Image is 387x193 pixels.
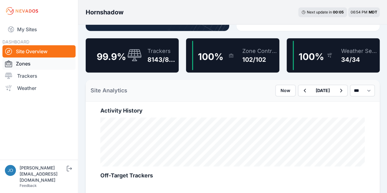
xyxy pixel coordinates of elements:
div: Zone Controllers [242,47,277,55]
button: Now [275,85,296,96]
a: Zones [2,58,76,70]
a: Trackers [2,70,76,82]
span: 99.9 % [97,51,126,62]
div: 00 : 05 [333,10,344,15]
span: Next update in [307,10,332,14]
h2: Site Analytics [91,86,127,95]
a: 100%Zone Controllers102/102 [186,38,279,72]
span: DASHBOARD [2,39,29,44]
a: 100%Weather Sensors34/34 [287,38,380,72]
h3: Hornshadow [86,8,124,17]
div: Trackers [147,47,177,55]
a: My Sites [2,22,76,37]
div: 102/102 [242,55,277,64]
a: 99.9%Trackers8143/8149 [86,38,179,72]
img: jos@nevados.solar [5,165,16,176]
div: Weather Sensors [341,47,377,55]
nav: Breadcrumb [86,4,124,20]
span: 100 % [299,51,324,62]
span: 100 % [198,51,223,62]
span: MDT [369,10,377,14]
h2: Activity History [100,106,365,115]
h2: Off-Target Trackers [100,171,365,180]
a: Site Overview [2,45,76,58]
button: [DATE] [311,85,335,96]
a: Weather [2,82,76,94]
img: Nevados [5,6,39,16]
div: [PERSON_NAME][EMAIL_ADDRESS][DOMAIN_NAME] [20,165,65,183]
span: 06:54 PM [351,10,367,14]
div: 8143/8149 [147,55,177,64]
div: 34/34 [341,55,377,64]
a: Feedback [20,183,37,188]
